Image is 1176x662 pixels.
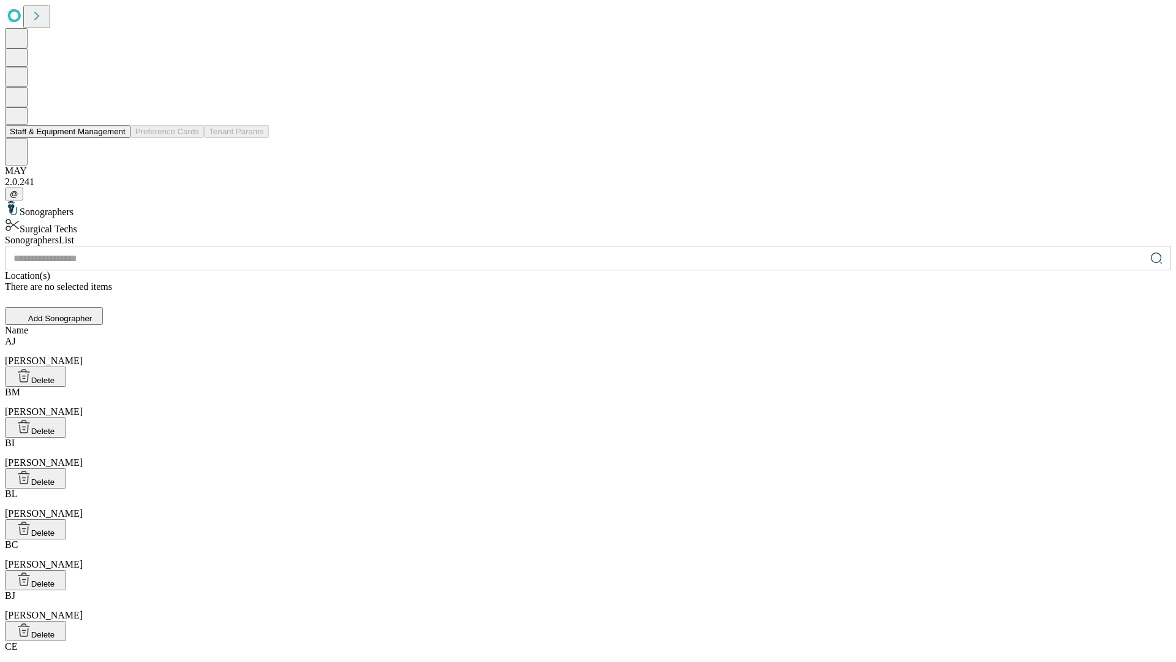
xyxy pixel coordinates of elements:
[204,125,269,138] button: Tenant Params
[5,590,15,601] span: BJ
[5,539,18,550] span: BC
[10,189,18,199] span: @
[5,165,1171,177] div: MAY
[5,218,1171,235] div: Surgical Techs
[5,270,50,281] span: Location(s)
[31,477,55,487] span: Delete
[5,438,1171,468] div: [PERSON_NAME]
[130,125,204,138] button: Preference Cards
[5,489,1171,519] div: [PERSON_NAME]
[28,314,92,323] span: Add Sonographer
[5,519,66,539] button: Delete
[5,539,1171,570] div: [PERSON_NAME]
[5,125,130,138] button: Staff & Equipment Management
[5,641,17,652] span: CE
[5,307,103,325] button: Add Sonographer
[31,630,55,639] span: Delete
[5,336,1171,367] div: [PERSON_NAME]
[5,177,1171,188] div: 2.0.241
[31,579,55,588] span: Delete
[5,200,1171,218] div: Sonographers
[31,427,55,436] span: Delete
[5,188,23,200] button: @
[5,621,66,641] button: Delete
[31,376,55,385] span: Delete
[5,387,20,397] span: BM
[5,235,1171,246] div: Sonographers List
[5,336,16,346] span: AJ
[5,570,66,590] button: Delete
[5,325,1171,336] div: Name
[5,367,66,387] button: Delete
[5,489,17,499] span: BL
[5,468,66,489] button: Delete
[31,528,55,538] span: Delete
[5,590,1171,621] div: [PERSON_NAME]
[5,438,15,448] span: BI
[5,417,66,438] button: Delete
[5,387,1171,417] div: [PERSON_NAME]
[5,281,1171,292] div: There are no selected items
